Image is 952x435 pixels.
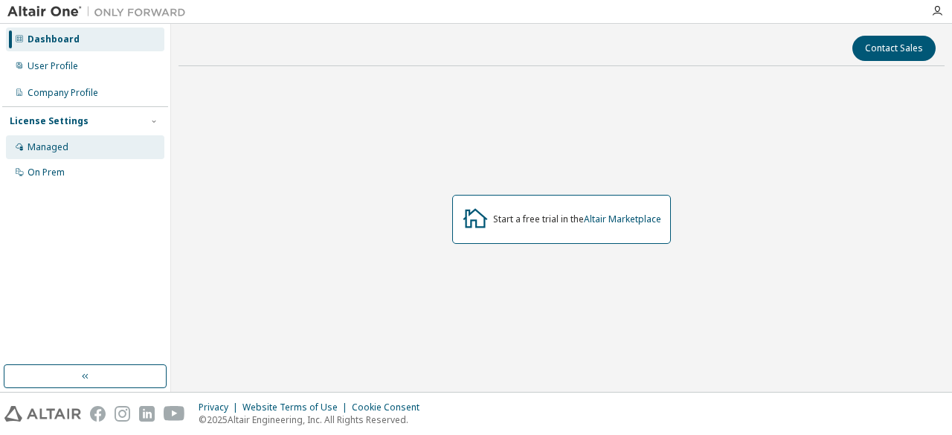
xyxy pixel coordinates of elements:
[10,115,89,127] div: License Settings
[28,60,78,72] div: User Profile
[352,402,428,413] div: Cookie Consent
[28,167,65,178] div: On Prem
[4,406,81,422] img: altair_logo.svg
[242,402,352,413] div: Website Terms of Use
[28,141,68,153] div: Managed
[90,406,106,422] img: facebook.svg
[7,4,193,19] img: Altair One
[852,36,936,61] button: Contact Sales
[199,413,428,426] p: © 2025 Altair Engineering, Inc. All Rights Reserved.
[164,406,185,422] img: youtube.svg
[584,213,661,225] a: Altair Marketplace
[199,402,242,413] div: Privacy
[28,87,98,99] div: Company Profile
[28,33,80,45] div: Dashboard
[493,213,661,225] div: Start a free trial in the
[115,406,130,422] img: instagram.svg
[139,406,155,422] img: linkedin.svg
